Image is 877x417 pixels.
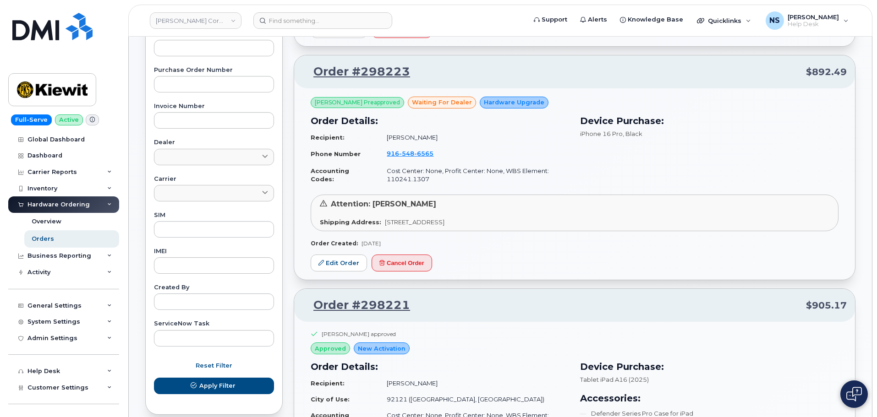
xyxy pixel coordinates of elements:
[320,218,381,226] strong: Shipping Address:
[614,11,690,29] a: Knowledge Base
[253,12,392,29] input: Find something...
[412,98,472,107] span: waiting for dealer
[574,11,614,29] a: Alerts
[580,360,839,374] h3: Device Purchase:
[199,381,236,390] span: Apply Filter
[154,31,274,37] label: Carrier Number
[311,240,358,247] strong: Order Created:
[399,150,414,157] span: 548
[311,255,367,271] a: Edit Order
[378,130,569,146] td: [PERSON_NAME]
[628,15,683,24] span: Knowledge Base
[311,167,349,183] strong: Accounting Codes:
[580,391,839,405] h3: Accessories:
[331,200,436,208] span: Attention: [PERSON_NAME]
[387,150,444,157] a: 9165486565
[315,344,346,353] span: approved
[154,285,274,291] label: Created By
[759,11,855,30] div: Noah Shelton
[372,255,432,271] button: Cancel Order
[527,11,574,29] a: Support
[788,21,839,28] span: Help Desk
[769,15,780,26] span: NS
[806,65,847,79] span: $892.49
[362,240,381,247] span: [DATE]
[484,98,544,107] span: Hardware Upgrade
[302,64,410,80] a: Order #298223
[358,344,406,353] span: New Activation
[387,150,433,157] span: 916
[311,395,350,403] strong: City of Use:
[154,140,274,146] label: Dealer
[154,176,274,182] label: Carrier
[154,249,274,255] label: IMEI
[154,67,274,73] label: Purchase Order Number
[691,11,757,30] div: Quicklinks
[385,218,444,226] span: [STREET_ADDRESS]
[378,391,569,407] td: 92121 ([GEOGRAPHIC_DATA], [GEOGRAPHIC_DATA])
[322,330,396,338] div: [PERSON_NAME] approved
[154,212,274,218] label: SIM
[154,357,274,374] button: Reset Filter
[311,134,345,141] strong: Recipient:
[196,361,232,370] span: Reset Filter
[806,299,847,312] span: $905.17
[311,360,569,374] h3: Order Details:
[588,15,607,24] span: Alerts
[580,114,839,128] h3: Device Purchase:
[311,150,361,157] strong: Phone Number
[311,114,569,128] h3: Order Details:
[378,375,569,391] td: [PERSON_NAME]
[623,130,642,137] span: , Black
[580,376,649,383] span: Tablet iPad A16 (2025)
[154,321,274,327] label: ServiceNow Task
[788,13,839,21] span: [PERSON_NAME]
[311,379,345,387] strong: Recipient:
[315,98,400,107] span: [PERSON_NAME] Preapproved
[378,163,569,187] td: Cost Center: None, Profit Center: None, WBS Element: 110241.1307
[846,387,862,401] img: Open chat
[150,12,241,29] a: Kiewit Corporation
[580,130,623,137] span: iPhone 16 Pro
[708,17,741,24] span: Quicklinks
[542,15,567,24] span: Support
[154,103,274,109] label: Invoice Number
[414,150,433,157] span: 6565
[154,378,274,394] button: Apply Filter
[302,297,410,314] a: Order #298221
